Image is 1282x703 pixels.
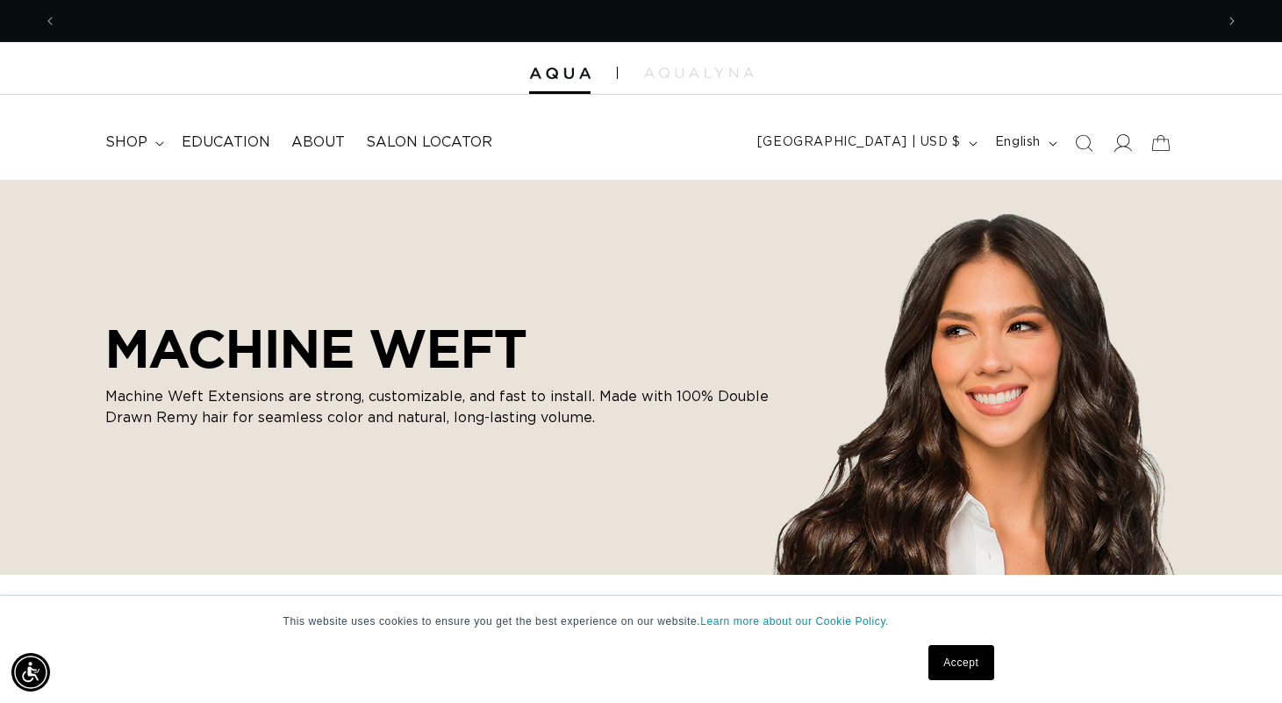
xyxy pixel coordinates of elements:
[105,318,772,379] h2: MACHINE WEFT
[1213,4,1251,38] button: Next announcement
[995,133,1041,152] span: English
[281,123,355,162] a: About
[11,653,50,692] div: Accessibility Menu
[757,133,961,152] span: [GEOGRAPHIC_DATA] | USD $
[31,4,69,38] button: Previous announcement
[291,133,345,152] span: About
[105,386,772,428] p: Machine Weft Extensions are strong, customizable, and fast to install. Made with 100% Double Draw...
[985,126,1064,160] button: English
[171,123,281,162] a: Education
[182,133,270,152] span: Education
[700,615,889,628] a: Learn more about our Cookie Policy.
[355,123,503,162] a: Salon Locator
[105,133,147,152] span: shop
[928,645,993,680] a: Accept
[283,613,999,629] p: This website uses cookies to ensure you get the best experience on our website.
[529,68,591,80] img: Aqua Hair Extensions
[644,68,754,78] img: aqualyna.com
[366,133,492,152] span: Salon Locator
[747,126,985,160] button: [GEOGRAPHIC_DATA] | USD $
[1064,124,1103,162] summary: Search
[95,123,171,162] summary: shop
